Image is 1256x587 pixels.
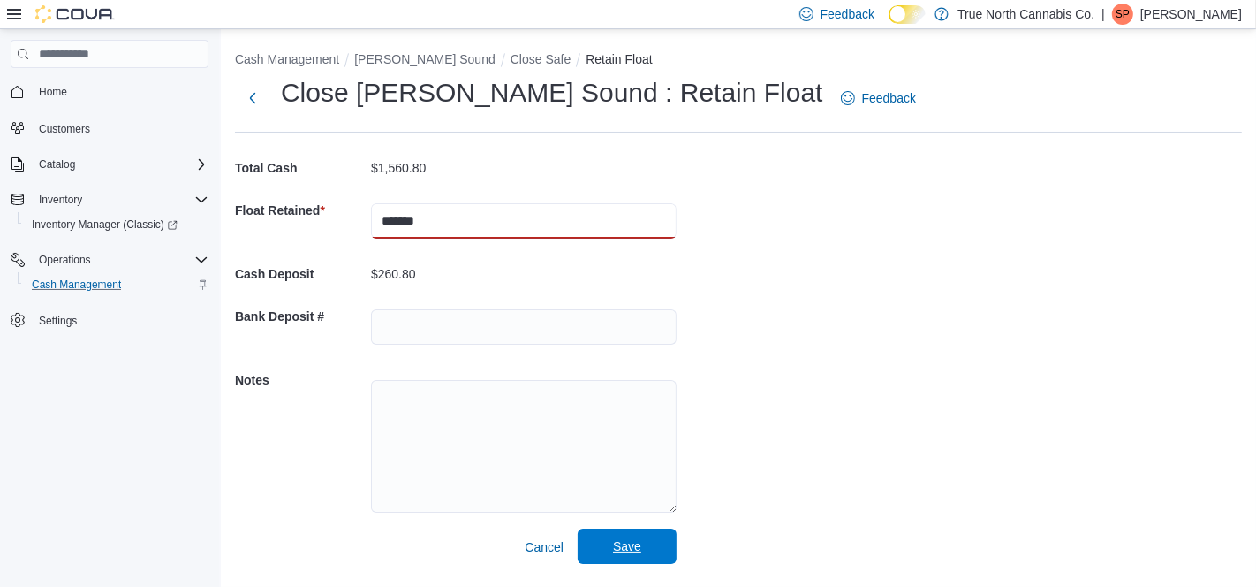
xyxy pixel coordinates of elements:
span: Home [32,80,208,103]
span: Customers [32,117,208,139]
button: Inventory [4,187,216,212]
button: Cash Management [18,272,216,297]
h5: Notes [235,362,367,398]
span: Cancel [525,538,564,556]
span: Catalog [39,157,75,172]
span: Feedback [821,5,874,23]
p: True North Cannabis Co. [957,4,1094,25]
span: Save [613,537,641,555]
span: Operations [39,253,91,267]
a: Settings [32,310,84,332]
span: Cash Management [32,278,121,292]
span: Inventory Manager (Classic) [25,214,208,235]
button: Inventory [32,189,89,210]
button: Catalog [4,152,216,177]
h5: Float Retained [235,193,367,228]
a: Feedback [834,80,923,116]
h5: Total Cash [235,150,367,186]
p: $260.80 [371,267,416,281]
nav: Complex example [11,72,208,379]
span: Dark Mode [889,24,889,25]
p: [PERSON_NAME] [1140,4,1242,25]
span: Inventory [39,193,82,207]
p: $1,560.80 [371,161,426,175]
button: Cancel [518,530,571,565]
span: Operations [32,249,208,271]
a: Inventory Manager (Classic) [25,214,185,235]
p: | [1101,4,1105,25]
a: Customers [32,118,97,140]
button: Next [235,80,270,116]
span: Feedback [862,89,916,107]
div: Sandi Pew [1112,4,1133,25]
span: Inventory [32,189,208,210]
input: Dark Mode [889,5,926,24]
a: Cash Management [25,274,128,295]
h5: Bank Deposit # [235,299,367,334]
a: Home [32,81,74,103]
img: Cova [35,5,115,23]
button: Save [578,529,677,564]
nav: An example of EuiBreadcrumbs [235,50,1242,72]
span: Cash Management [25,274,208,295]
button: Operations [4,248,216,272]
span: Inventory Manager (Classic) [32,217,178,232]
button: [PERSON_NAME] Sound [354,52,496,66]
span: Settings [32,309,208,332]
button: Customers [4,115,216,141]
span: Customers [39,122,90,136]
button: Operations [32,249,98,271]
button: Close Safe [511,52,571,66]
span: SP [1116,4,1130,25]
button: Catalog [32,154,82,175]
button: Cash Management [235,52,339,66]
span: Settings [39,314,77,328]
button: Home [4,79,216,104]
button: Retain Float [586,52,652,66]
h1: Close [PERSON_NAME] Sound : Retain Float [281,75,823,111]
h5: Cash Deposit [235,256,367,292]
button: Settings [4,308,216,333]
a: Inventory Manager (Classic) [18,212,216,237]
span: Catalog [32,154,208,175]
span: Home [39,85,67,99]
